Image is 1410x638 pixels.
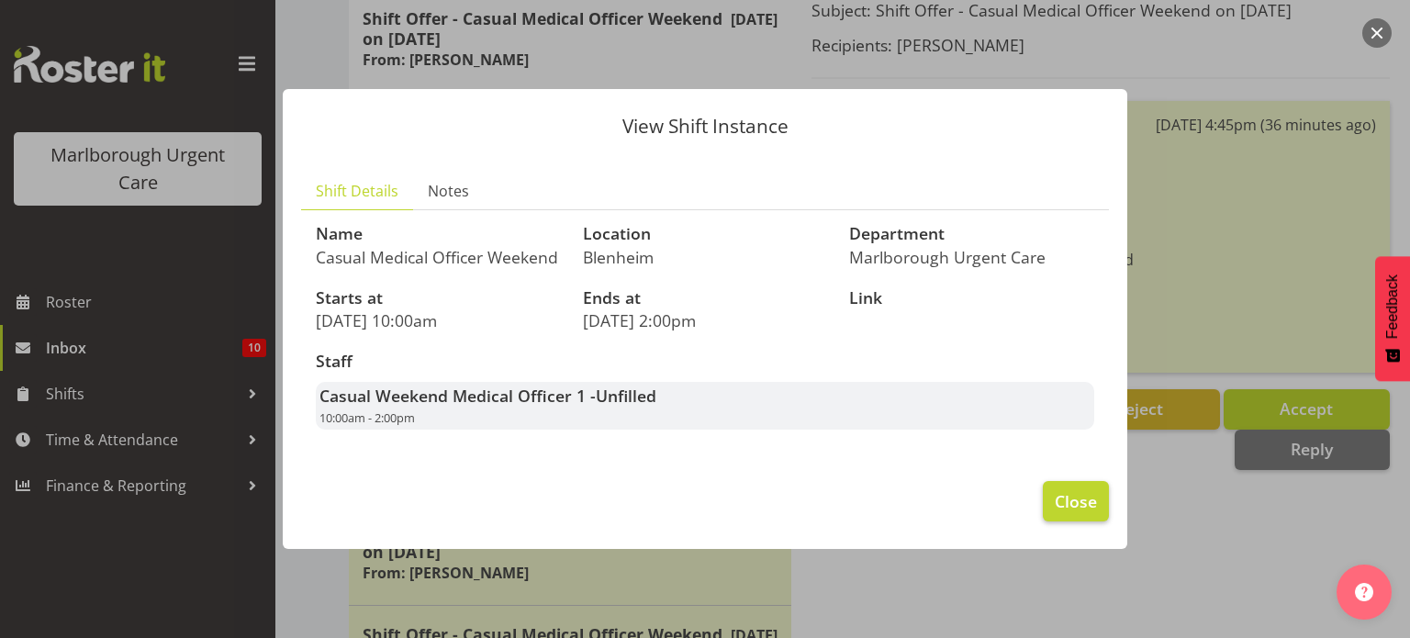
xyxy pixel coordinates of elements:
p: View Shift Instance [301,117,1109,136]
span: 10:00am - 2:00pm [319,409,415,426]
p: Marlborough Urgent Care [849,247,1094,267]
p: [DATE] 10:00am [316,310,561,330]
button: Close [1043,481,1109,521]
h3: Starts at [316,289,561,308]
p: [DATE] 2:00pm [583,310,828,330]
span: Feedback [1384,274,1401,339]
h3: Ends at [583,289,828,308]
button: Feedback - Show survey [1375,256,1410,381]
strong: Casual Weekend Medical Officer 1 - [319,385,656,407]
img: help-xxl-2.png [1355,583,1373,601]
h3: Name [316,225,561,243]
span: Notes [428,180,469,202]
h3: Location [583,225,828,243]
span: Close [1055,489,1097,513]
p: Blenheim [583,247,828,267]
span: Unfilled [596,385,656,407]
span: Shift Details [316,180,398,202]
p: Casual Medical Officer Weekend [316,247,561,267]
h3: Staff [316,353,1094,371]
h3: Link [849,289,1094,308]
h3: Department [849,225,1094,243]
